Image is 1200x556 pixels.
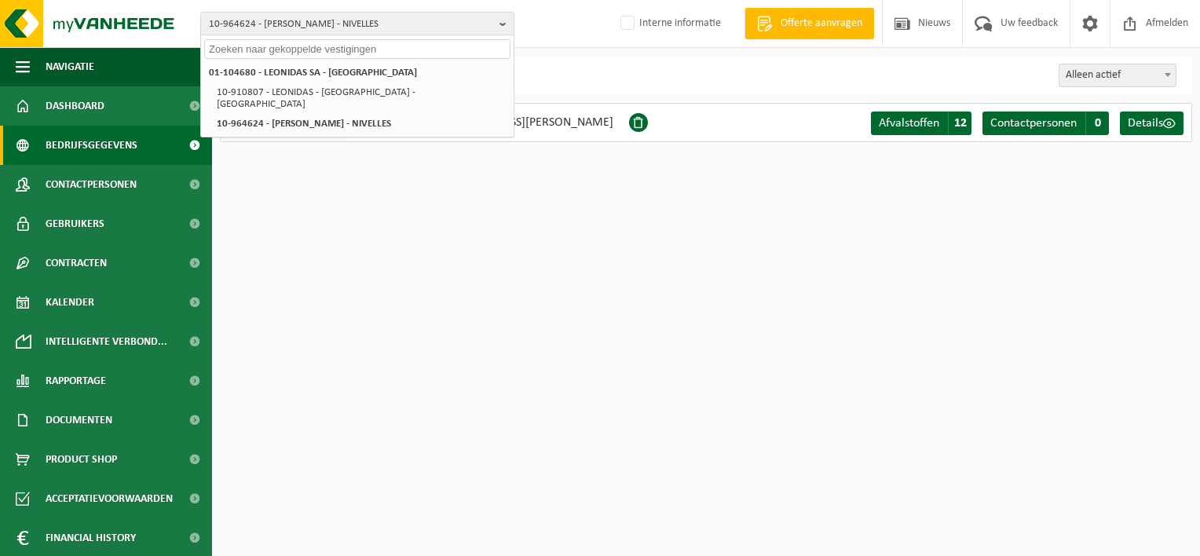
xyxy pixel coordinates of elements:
input: Zoeken naar gekoppelde vestigingen [204,39,510,59]
span: Documenten [46,401,112,440]
strong: 01-104680 - LEONIDAS SA - [GEOGRAPHIC_DATA] [209,68,417,78]
span: Acceptatievoorwaarden [46,479,173,518]
span: Navigatie [46,47,94,86]
span: Product Shop [46,440,117,479]
a: Afvalstoffen 12 [871,112,971,135]
span: Rapportage [46,361,106,401]
span: Contactpersonen [990,117,1077,130]
span: Gebruikers [46,204,104,243]
span: 10-964624 - [PERSON_NAME] - NIVELLES [209,13,493,36]
span: Contracten [46,243,107,283]
span: Offerte aanvragen [777,16,866,31]
span: Contactpersonen [46,165,137,204]
span: Details [1128,117,1163,130]
li: 10-964624 - [PERSON_NAME] - NIVELLES [212,114,510,134]
span: 12 [948,112,971,135]
span: Alleen actief [1059,64,1176,86]
li: 10-910807 - LEONIDAS - [GEOGRAPHIC_DATA] - [GEOGRAPHIC_DATA] [212,82,510,114]
span: Kalender [46,283,94,322]
span: 0 [1085,112,1109,135]
span: Dashboard [46,86,104,126]
span: Alleen actief [1059,64,1176,87]
span: Afvalstoffen [879,117,939,130]
button: 10-964624 - [PERSON_NAME] - NIVELLES [200,12,514,35]
a: Contactpersonen 0 [982,112,1109,135]
label: Interne informatie [617,12,721,35]
span: Bedrijfsgegevens [46,126,137,165]
a: Details [1120,112,1184,135]
a: Offerte aanvragen [745,8,874,39]
span: Intelligente verbond... [46,322,167,361]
